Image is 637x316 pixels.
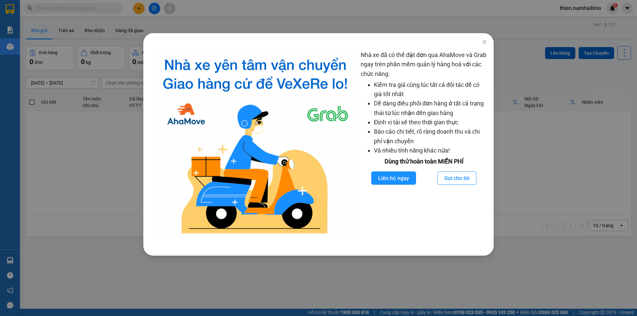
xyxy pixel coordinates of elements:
[374,146,487,155] li: Và nhiều tính năng khác nữa!
[155,50,355,239] img: logo
[374,127,487,146] li: Báo cáo chi tiết, rõ ràng doanh thu và chi phí vận chuyển
[374,99,487,118] li: Dễ dàng điều phối đơn hàng ở tất cả trạng thái từ lúc nhận đến giao hàng
[374,80,487,99] li: Kiểm tra giá cùng lúc tất cả đối tác để có giá tốt nhất
[482,39,487,45] span: close
[437,171,476,185] button: Gọi cho tôi
[361,157,487,166] div: Dùng thử hoàn toàn MIỄN PHÍ
[371,171,416,185] button: Liên hệ ngay
[361,50,487,239] div: Nhà xe đã có thể đặt đơn qua AhaMove và Grab ngay trên phần mềm quản lý hàng hoá với các chức năng:
[374,118,487,127] li: Định vị tài xế theo thời gian thực
[378,174,409,182] span: Liên hệ ngay
[444,174,469,182] span: Gọi cho tôi
[475,33,494,52] button: Close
